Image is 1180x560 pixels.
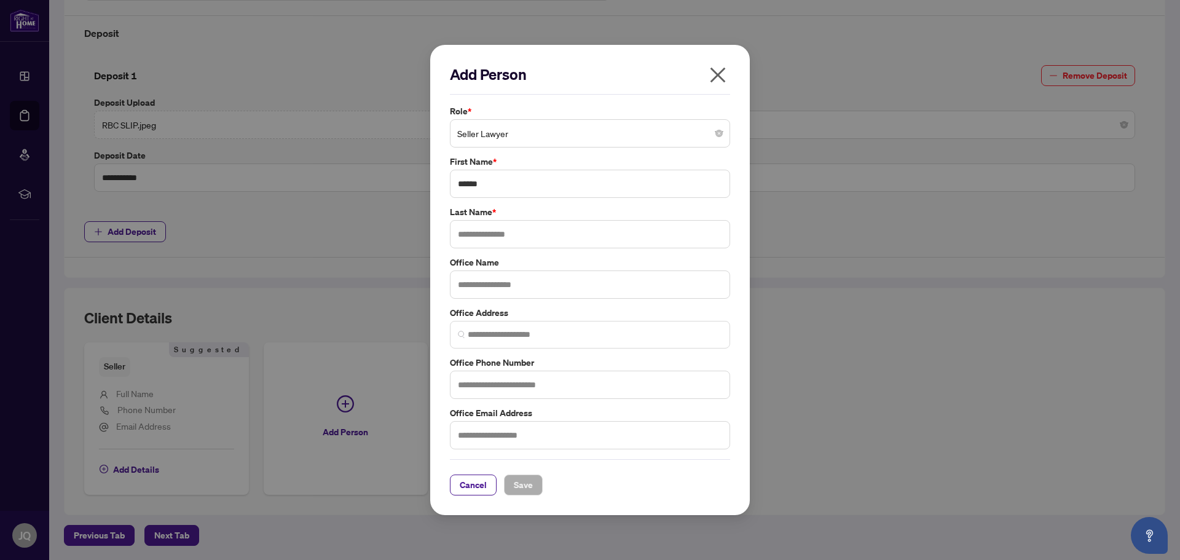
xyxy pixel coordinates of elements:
label: First Name [450,155,730,168]
span: close [708,65,728,85]
label: Office Phone Number [450,356,730,369]
img: search_icon [458,331,465,338]
label: Office Email Address [450,406,730,420]
button: Save [504,475,543,495]
label: Office Name [450,256,730,269]
label: Last Name [450,205,730,219]
button: Open asap [1131,517,1168,554]
label: Office Address [450,306,730,320]
h2: Add Person [450,65,730,84]
label: Role [450,105,730,118]
span: Cancel [460,475,487,495]
span: Seller Lawyer [457,122,723,145]
span: close-circle [715,130,723,137]
button: Cancel [450,475,497,495]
